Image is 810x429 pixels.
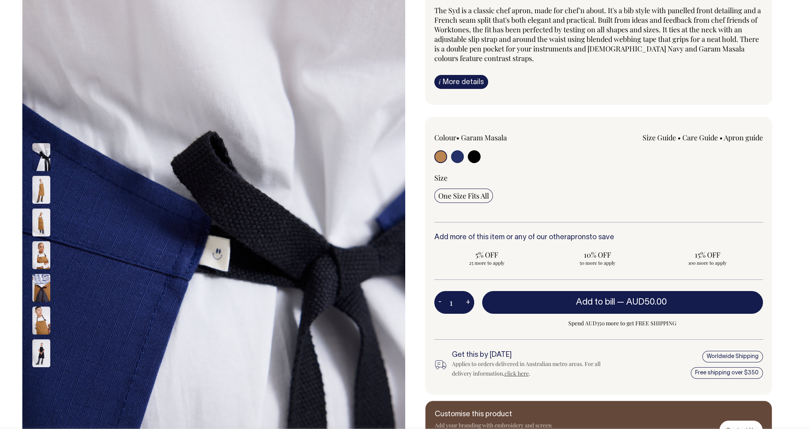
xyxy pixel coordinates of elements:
[35,121,47,139] button: Previous
[482,319,763,328] span: Spend AUD350 more to get FREE SHIPPING
[32,241,50,269] img: garam-masala
[32,209,50,236] img: garam-masala
[434,173,763,183] div: Size
[724,133,763,142] a: Apron guide
[567,234,589,241] a: aprons
[32,176,50,204] img: garam-masala
[659,260,757,266] span: 100 more to apply
[434,6,761,63] span: The Syd is a classic chef apron, made for chef'n about. It's a bib style with panelled front deta...
[505,370,529,377] a: click here
[32,274,50,302] img: garam-masala
[576,298,615,306] span: Add to bill
[548,260,646,266] span: 50 more to apply
[434,248,540,268] input: 5% OFF 25 more to apply
[32,143,50,171] img: french-navy
[655,248,761,268] input: 15% OFF 100 more to apply
[682,133,718,142] a: Care Guide
[456,133,459,142] span: •
[435,411,562,419] h6: Customise this product
[452,359,614,378] div: Applies to orders delivered in Australian metro areas. For all delivery information, .
[626,298,667,306] span: AUD50.00
[438,260,536,266] span: 25 more to apply
[617,298,669,306] span: —
[434,133,566,142] div: Colour
[434,234,763,242] h6: Add more of this item or any of our other to save
[35,367,47,385] button: Next
[719,133,723,142] span: •
[438,250,536,260] span: 5% OFF
[438,191,489,201] span: One Size Fits All
[642,133,676,142] a: Size Guide
[434,189,493,203] input: One Size Fits All
[678,133,681,142] span: •
[461,133,507,142] label: Garam Masala
[439,77,441,86] span: i
[659,250,757,260] span: 15% OFF
[434,295,445,311] button: -
[482,291,763,313] button: Add to bill —AUD50.00
[32,339,50,367] img: black
[462,295,474,311] button: +
[434,75,488,89] a: iMore details
[452,351,614,359] h6: Get this by [DATE]
[32,307,50,335] img: garam-masala
[544,248,650,268] input: 10% OFF 50 more to apply
[548,250,646,260] span: 10% OFF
